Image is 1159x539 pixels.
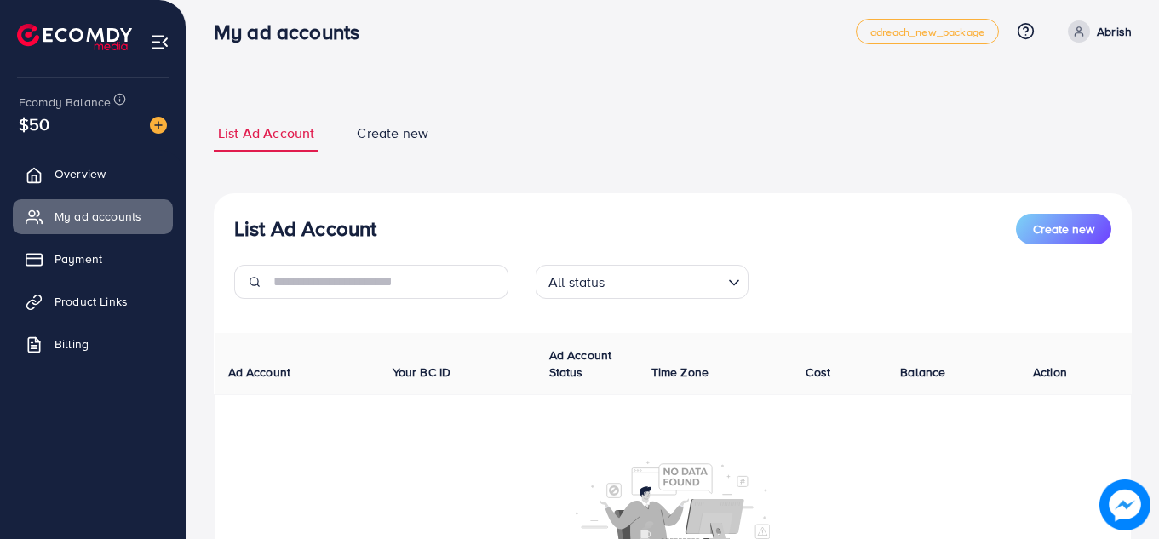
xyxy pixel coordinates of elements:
span: Balance [900,364,945,381]
span: Create new [1033,221,1094,238]
input: Search for option [611,267,721,295]
img: menu [150,32,169,52]
a: Overview [13,157,173,191]
div: Search for option [536,265,749,299]
span: Payment [55,250,102,267]
a: My ad accounts [13,199,173,233]
img: image [1099,479,1150,530]
span: All status [545,270,609,295]
span: adreach_new_package [870,26,984,37]
h3: My ad accounts [214,20,373,44]
img: logo [17,24,132,50]
p: Abrish [1097,21,1132,42]
span: Ad Account [228,364,291,381]
span: Ecomdy Balance [19,94,111,111]
span: Cost [806,364,830,381]
button: Create new [1016,214,1111,244]
span: My ad accounts [55,208,141,225]
span: Product Links [55,293,128,310]
span: Billing [55,335,89,353]
a: Abrish [1061,20,1132,43]
span: Action [1033,364,1067,381]
img: image [150,117,167,134]
span: Your BC ID [393,364,451,381]
h3: List Ad Account [234,216,376,241]
span: Overview [55,165,106,182]
a: Billing [13,327,173,361]
span: Ad Account Status [549,347,612,381]
span: $50 [19,112,49,136]
span: List Ad Account [218,123,314,143]
a: Product Links [13,284,173,318]
a: Payment [13,242,173,276]
span: Time Zone [651,364,709,381]
a: adreach_new_package [856,19,999,44]
span: Create new [357,123,428,143]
